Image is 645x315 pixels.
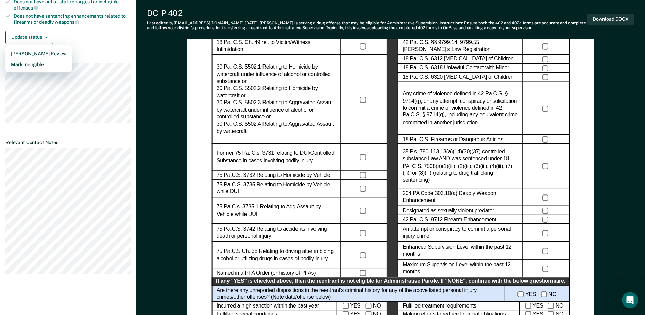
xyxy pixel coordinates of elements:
button: [PERSON_NAME] Review [5,48,72,59]
label: Any crime of violence defined in 42 Pa.C.S. § 9714(g), or any attempt, conspiracy or solicitation... [403,91,518,126]
label: Maximum Supervision Level within the past 12 months [403,261,518,276]
div: DC-P 402 [147,8,587,18]
label: 75 Pa.C.S. 3732 Relating to Homicide by Vehicle [216,171,330,179]
label: 75 Pa.C.S Ch. 38 Relating to driving after imbibing alcohol or utilizing drugs in cases of bodily... [216,248,336,262]
div: Fulfilled treatment requirements [398,302,520,310]
div: Are there any unreported dispositions in the reentrant's criminal history for any of the above li... [211,286,505,302]
span: weapons [55,19,79,25]
dt: Relevant Contact Notes [5,140,131,145]
div: YES NO [520,302,570,310]
label: Named in a PFA Order (or history of PFAs) [216,270,316,277]
label: Enhanced Supervision Level within the past 12 months [403,244,518,258]
label: 75 Pa.C.S. 3742 Relating to accidents involving death or personal injury [216,226,336,240]
label: 18 Pa. C.S. 6312 [MEDICAL_DATA] of Children [403,56,513,63]
div: If any "YES" is checked above, then the reentrant is not eligible for Administrative Parole. If "... [211,278,570,286]
label: 30 Pa. C.S. 5502.1 Relating to Homicide by watercraft under influence of alcohol or controlled su... [216,64,336,135]
iframe: Intercom live chat [622,292,638,308]
label: 18 Pa. C.S. 6318 Unlawful Contact with Minor [403,65,509,72]
button: Update status [5,31,53,44]
label: 75 Pa.C.s. 3735.1 Relating to Agg Assault by Vehicle while DUI [216,204,336,218]
div: YES NO [505,286,570,302]
label: An attempt or conspiracy to commit a personal injury crime [403,226,518,240]
label: 204 PA Code 303.10(a) Deadly Weapon Enhancement [403,190,518,205]
label: 18 Pa. C.S. Firearms or Dangerous Articles [403,136,503,143]
label: 42 Pa. C.S. 9712 Firearm Enhancement [403,216,496,223]
div: YES NO [337,302,387,310]
div: Last edited by [EMAIL_ADDRESS][DOMAIN_NAME] . [PERSON_NAME] is serving a drug offense that may be... [147,21,587,31]
span: offenses [14,5,38,11]
span: [DATE] [245,21,258,25]
label: Designated as sexually violent predator [403,207,494,214]
label: 35 P.s. 780-113 13(a)(14)(30)(37) controlled substance Law AND was sentenced under 18 PA. C.S. 75... [403,148,518,184]
label: 18 Pa. C.S. 6320 [MEDICAL_DATA] of Children [403,74,513,81]
button: Mark Ineligible [5,59,72,70]
div: Does not have sentencing enhancements related to firearms or deadly [14,13,131,25]
button: Download DOCX [587,14,634,25]
label: 18 Pa. C.S. Ch. 49 rel. to Victim/Witness Intimidation [216,39,336,53]
label: Former 75 Pa. C.s. 3731 relating to DUI/Controlled Substance in cases involving bodily injury [216,150,336,164]
div: Incurred a high sanction within the past year [211,302,337,310]
label: 42 Pa. C.S. §§ 9799.14, 9799.55 [PERSON_NAME]’s Law Registration [403,39,518,53]
label: 75 Pa.C.S. 3735 Relating to Homicide by Vehicle while DUI [216,181,336,196]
